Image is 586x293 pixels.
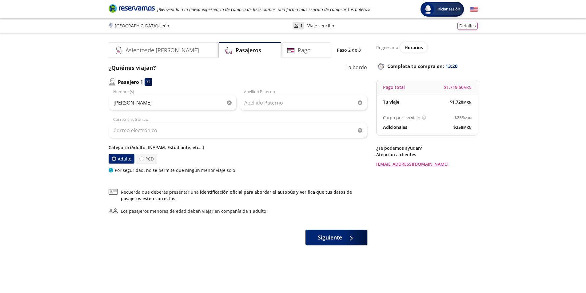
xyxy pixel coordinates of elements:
i: Brand Logo [109,4,155,13]
label: PCD [136,154,157,164]
small: MXN [464,116,472,120]
p: Viaje sencillo [307,22,334,29]
p: [GEOGRAPHIC_DATA] - León [115,22,169,29]
p: ¿Te podemos ayudar? [376,145,478,151]
p: Pago total [383,84,405,90]
p: Cargo por servicio [383,114,420,121]
h4: Pasajeros [236,46,261,54]
p: Adicionales [383,124,407,130]
button: English [470,6,478,13]
label: Adulto [108,154,134,164]
button: Siguiente [305,230,367,245]
p: ¿Quiénes viajan? [109,64,156,72]
h4: Asientos de [PERSON_NAME] [126,46,199,54]
span: $ 1,720 [450,99,472,105]
input: Nombre (s) [109,95,236,110]
p: Paso 2 de 3 [337,47,361,53]
span: Siguiente [318,233,342,242]
em: ¡Bienvenido a la nueva experiencia de compra de Reservamos, una forma más sencilla de comprar tus... [157,6,370,12]
input: Correo electrónico [109,123,367,138]
button: Detalles [457,22,478,30]
p: Regresar a [376,44,398,51]
small: MXN [463,100,472,105]
span: Recuerda que deberás presentar una [121,189,367,202]
p: Tu viaje [383,99,399,105]
a: Brand Logo [109,4,155,15]
p: Pasajero 1 [118,78,143,86]
span: $ 1,719.50 [444,84,472,90]
p: Atención a clientes [376,151,478,158]
div: 32 [145,78,152,86]
p: Completa tu compra en : [376,62,478,70]
div: Regresar a ver horarios [376,42,478,53]
p: Por seguridad, no se permite que ningún menor viaje solo [115,167,235,173]
a: [EMAIL_ADDRESS][DOMAIN_NAME] [376,161,478,167]
span: $ 258 [454,114,472,121]
span: Horarios [405,45,423,50]
p: 1 a bordo [345,64,367,72]
div: Los pasajeros menores de edad deben viajar en compañía de 1 adulto [121,208,266,214]
a: identificación oficial para abordar el autobús y verifica que tus datos de pasajeros estén correc... [121,189,352,201]
input: Apellido Paterno [239,95,367,110]
small: MXN [464,85,472,90]
p: Categoría (Adulto, INAPAM, Estudiante, etc...) [109,144,367,151]
p: 1 [300,22,303,29]
small: MXN [463,125,472,130]
span: Iniciar sesión [434,6,463,12]
h4: Pago [298,46,311,54]
span: $ 258 [453,124,472,130]
span: 13:20 [445,63,458,70]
